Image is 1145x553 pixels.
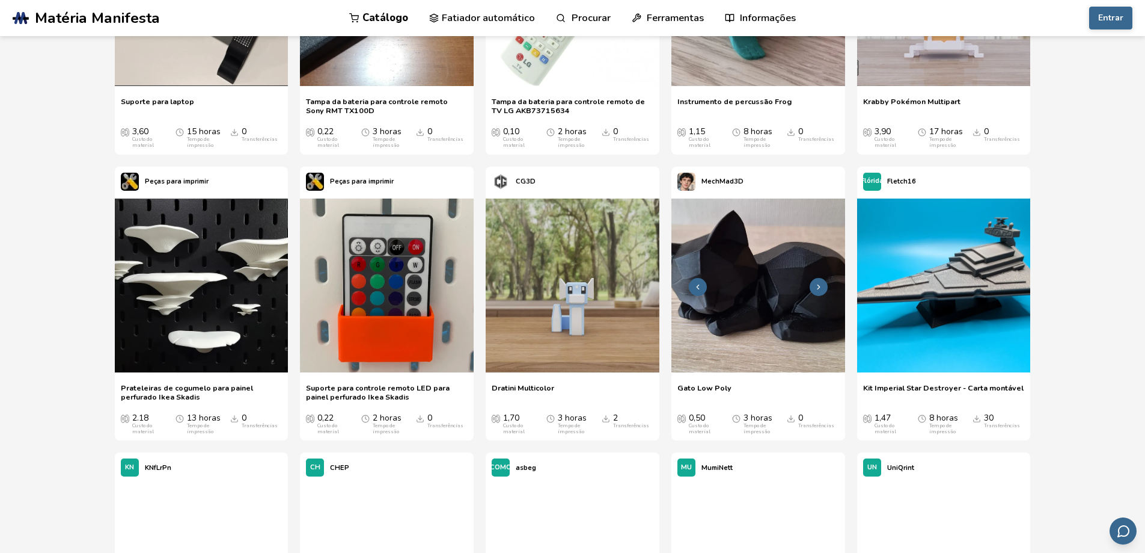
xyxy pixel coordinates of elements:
[330,177,394,186] font: Peças para imprimir
[416,413,424,423] span: Transferências
[132,422,154,435] font: Custo do material
[362,11,408,25] font: Catálogo
[306,413,314,423] span: Custo médio
[516,463,536,472] font: asbeg
[887,463,914,472] font: UniQrint
[984,136,1020,143] font: Transferências
[558,136,584,149] font: Tempo de impressão
[918,127,926,137] span: Tempo médio de impressão
[35,8,160,28] font: Matéria Manifesta
[743,422,770,435] font: Tempo de impressão
[121,383,253,402] font: Prateleiras de cogumelo para painel perfurado Ikea Skadis
[230,413,239,423] span: Transferências
[503,136,525,149] font: Custo do material
[490,463,511,472] font: COMO
[442,11,535,25] font: Fatiador automático
[503,422,525,435] font: Custo do material
[492,97,653,115] a: Tampa da bateria para controle remoto de TV LG AKB73715634
[875,412,891,424] font: 1,47
[1110,517,1137,545] button: Enviar feedback por e-mail
[317,422,339,435] font: Custo do material
[677,127,686,137] span: Custo médio
[613,136,649,143] font: Transferências
[689,126,705,137] font: 1,15
[330,463,349,472] font: CHEP
[306,96,448,116] font: Tampa da bateria para controle remoto Sony RMT TX100D
[701,177,743,186] font: MechMad3D
[503,412,519,424] font: 1,70
[732,413,740,423] span: Tempo médio de impressão
[929,126,963,137] font: 17 horas
[863,96,960,107] font: Krabby Pokémon Multipart
[317,126,334,137] font: 0,22
[671,167,750,197] a: Perfil de MechMad3DMechMad3D
[798,412,803,424] font: 0
[732,127,740,137] span: Tempo médio de impressão
[503,126,519,137] font: 0,10
[546,127,555,137] span: Tempo médio de impressão
[677,383,731,401] a: Gato Low Poly
[677,96,792,107] font: Instrumento de percussão Frog
[677,173,695,191] img: Perfil de MechMad3D
[677,97,792,115] a: Instrumento de percussão Frog
[984,412,994,424] font: 30
[875,126,891,137] font: 3,90
[740,11,796,25] font: Informações
[516,177,536,186] font: CG3D
[492,127,500,137] span: Custo médio
[602,127,610,137] span: Transferências
[427,412,432,424] font: 0
[602,413,610,423] span: Transferências
[887,177,916,186] font: Fletch16
[972,413,981,423] span: Transferências
[361,127,370,137] span: Tempo médio de impressão
[242,136,278,143] font: Transferências
[613,126,618,137] font: 0
[689,136,710,149] font: Custo do material
[242,422,278,429] font: Transferências
[187,136,213,149] font: Tempo de impressão
[677,413,686,423] span: Custo médio
[373,136,399,149] font: Tempo de impressão
[317,136,339,149] font: Custo do material
[929,136,956,149] font: Tempo de impressão
[867,463,877,472] font: UN
[492,173,510,191] img: Perfil do CG3D
[743,136,770,149] font: Tempo de impressão
[798,422,834,429] font: Transferências
[689,422,710,435] font: Custo do material
[972,127,981,137] span: Transferências
[486,167,542,197] a: Perfil do CG3DCG3D
[798,136,834,143] font: Transferências
[310,463,320,472] font: CH
[984,422,1020,429] font: Transferências
[798,126,803,137] font: 0
[863,413,872,423] span: Custo médio
[558,126,587,137] font: 2 horas
[145,463,171,472] font: KNfLrPn
[863,97,960,115] a: Krabby Pokémon Multipart
[743,126,772,137] font: 8 horas
[187,412,221,424] font: 13 horas
[863,383,1024,401] a: Kit Imperial Star Destroyer - Carta montável
[306,127,314,137] span: Custo médio
[306,383,450,402] font: Suporte para controle remoto LED para painel perfurado Ikea Skadis
[427,126,432,137] font: 0
[187,126,221,137] font: 15 horas
[145,177,209,186] font: Peças para imprimir
[558,422,584,435] font: Tempo de impressão
[492,413,500,423] span: Custo médio
[121,413,129,423] span: Custo médio
[242,412,246,424] font: 0
[373,422,399,435] font: Tempo de impressão
[427,422,463,429] font: Transferências
[373,126,402,137] font: 3 horas
[132,412,148,424] font: 2.18
[176,413,184,423] span: Tempo médio de impressão
[929,422,956,435] font: Tempo de impressão
[689,412,705,424] font: 0,50
[613,422,649,429] font: Transferências
[306,97,468,115] a: Tampa da bateria para controle remoto Sony RMT TX100D
[558,412,587,424] font: 3 horas
[187,422,213,435] font: Tempo de impressão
